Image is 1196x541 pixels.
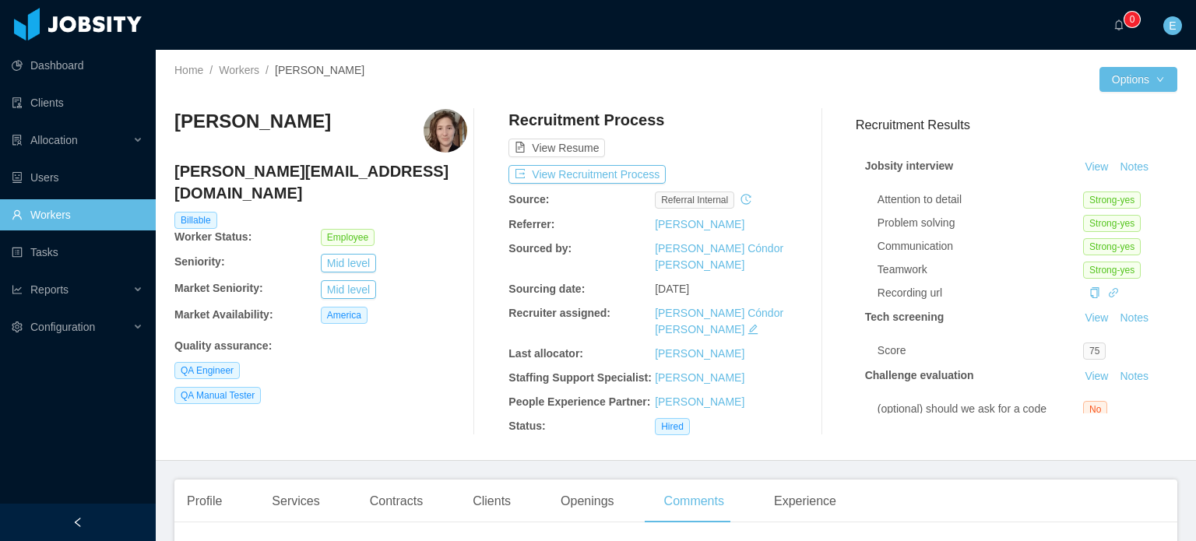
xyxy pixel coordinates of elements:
i: icon: line-chart [12,284,23,295]
strong: Tech screening [865,311,944,323]
b: Market Seniority: [174,282,263,294]
a: Home [174,64,203,76]
a: icon: auditClients [12,87,143,118]
span: [DATE] [655,283,689,295]
strong: Jobsity interview [865,160,954,172]
div: (optional) should we ask for a code refactor and make a new evaluation? [878,401,1083,434]
b: Worker Status: [174,230,252,243]
span: / [209,64,213,76]
i: icon: edit [747,324,758,335]
i: icon: history [740,194,751,205]
button: Notes [1113,158,1155,177]
b: Seniority: [174,255,225,268]
span: No [1083,401,1107,418]
img: 3ef3bb2a-abc8-4902-bad7-a289f48c859a_68348c31e91fc-400w.png [424,109,467,153]
b: Status: [508,420,545,432]
div: Profile [174,480,234,523]
div: Clients [460,480,523,523]
button: Notes [1113,367,1155,386]
span: Allocation [30,134,78,146]
div: Copy [1089,285,1100,301]
div: Experience [762,480,849,523]
i: icon: setting [12,321,23,332]
span: Strong-yes [1083,262,1141,279]
a: icon: robotUsers [12,162,143,193]
span: Billable [174,212,217,229]
a: icon: file-textView Resume [508,142,605,154]
a: icon: exportView Recruitment Process [508,168,666,181]
b: Last allocator: [508,347,583,360]
button: icon: file-textView Resume [508,139,605,157]
span: Reports [30,283,69,296]
a: icon: profileTasks [12,237,143,268]
div: Recording url [878,285,1083,301]
a: View [1079,160,1113,173]
i: icon: link [1108,287,1119,298]
div: Attention to detail [878,191,1083,208]
div: Contracts [357,480,435,523]
b: People Experience Partner: [508,395,650,408]
span: Configuration [30,321,95,333]
a: icon: link [1108,286,1119,299]
b: Recruiter assigned: [508,307,610,319]
h3: [PERSON_NAME] [174,109,331,134]
b: Sourcing date: [508,283,585,295]
i: icon: copy [1089,287,1100,298]
sup: 0 [1124,12,1140,27]
a: [PERSON_NAME] Cóndor [PERSON_NAME] [655,242,783,271]
div: Services [259,480,332,523]
a: View [1079,370,1113,382]
b: Source: [508,193,549,206]
span: Strong-yes [1083,215,1141,232]
span: E [1169,16,1176,35]
div: Communication [878,238,1083,255]
a: [PERSON_NAME] [655,218,744,230]
b: Quality assurance : [174,339,272,352]
a: [PERSON_NAME] Cóndor [PERSON_NAME] [655,307,783,335]
span: QA Engineer [174,362,240,379]
a: icon: pie-chartDashboard [12,50,143,81]
a: View [1079,311,1113,324]
span: America [321,307,368,324]
strong: Challenge evaluation [865,369,974,381]
div: Openings [548,480,627,523]
div: Score [878,343,1083,359]
h4: [PERSON_NAME][EMAIL_ADDRESS][DOMAIN_NAME] [174,160,467,204]
span: / [266,64,269,76]
div: Comments [652,480,737,523]
span: Strong-yes [1083,238,1141,255]
span: Employee [321,229,375,246]
i: icon: solution [12,135,23,146]
b: Referrer: [508,218,554,230]
a: [PERSON_NAME] [655,371,744,384]
span: Hired [655,418,690,435]
button: Mid level [321,280,376,299]
span: Strong-yes [1083,191,1141,209]
button: Mid level [321,254,376,272]
b: Market Availability: [174,308,273,321]
button: Notes [1113,309,1155,328]
button: Optionsicon: down [1099,67,1177,92]
b: Staffing Support Specialist: [508,371,652,384]
i: icon: bell [1113,19,1124,30]
span: QA Manual Tester [174,387,261,404]
a: [PERSON_NAME] [655,395,744,408]
span: [PERSON_NAME] [275,64,364,76]
b: Sourced by: [508,242,572,255]
h3: Recruitment Results [856,115,1177,135]
a: icon: userWorkers [12,199,143,230]
a: Workers [219,64,259,76]
div: Problem solving [878,215,1083,231]
span: 75 [1083,343,1106,360]
a: [PERSON_NAME] [655,347,744,360]
div: Teamwork [878,262,1083,278]
span: Referral internal [655,191,734,209]
button: icon: exportView Recruitment Process [508,165,666,184]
